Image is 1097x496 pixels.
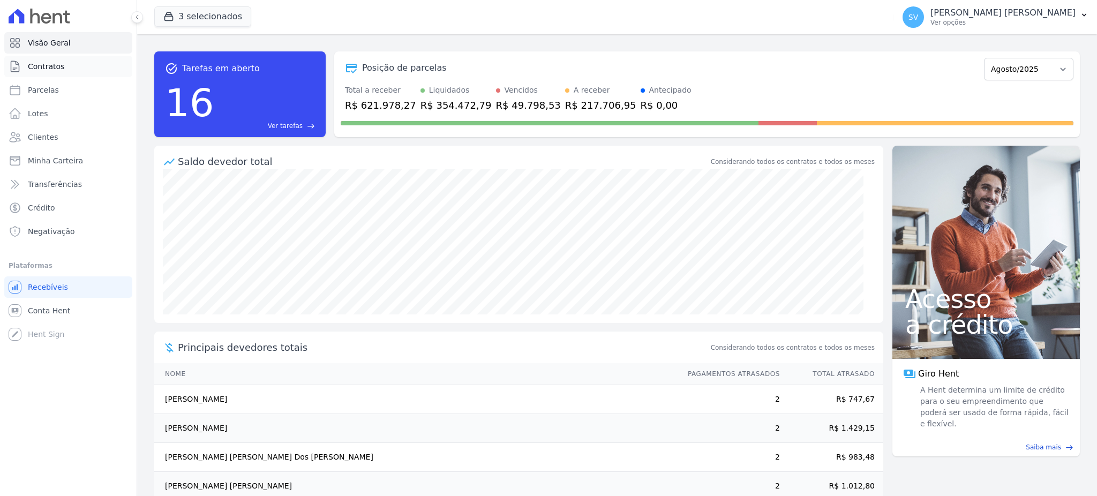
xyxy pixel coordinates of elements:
[4,56,132,77] a: Contratos
[345,85,416,96] div: Total a receber
[345,98,416,112] div: R$ 621.978,27
[307,122,315,130] span: east
[28,37,71,48] span: Visão Geral
[154,443,678,472] td: [PERSON_NAME] [PERSON_NAME] Dos [PERSON_NAME]
[678,414,780,443] td: 2
[930,18,1076,27] p: Ver opções
[678,443,780,472] td: 2
[649,85,692,96] div: Antecipado
[4,103,132,124] a: Lotes
[711,343,875,352] span: Considerando todos os contratos e todos os meses
[28,108,48,119] span: Lotes
[219,121,315,131] a: Ver tarefas east
[780,443,883,472] td: R$ 983,48
[4,32,132,54] a: Visão Geral
[908,13,918,21] span: SV
[28,61,64,72] span: Contratos
[905,312,1067,337] span: a crédito
[28,155,83,166] span: Minha Carteira
[9,259,128,272] div: Plataformas
[918,367,959,380] span: Giro Hent
[4,174,132,195] a: Transferências
[899,442,1073,452] a: Saiba mais east
[4,150,132,171] a: Minha Carteira
[894,2,1097,32] button: SV [PERSON_NAME] [PERSON_NAME] Ver opções
[1065,444,1073,452] span: east
[28,305,70,316] span: Conta Hent
[154,414,678,443] td: [PERSON_NAME]
[154,385,678,414] td: [PERSON_NAME]
[4,197,132,219] a: Crédito
[678,385,780,414] td: 2
[420,98,492,112] div: R$ 354.472,79
[4,126,132,148] a: Clientes
[4,300,132,321] a: Conta Hent
[711,157,875,167] div: Considerando todos os contratos e todos os meses
[182,62,260,75] span: Tarefas em aberto
[429,85,470,96] div: Liquidados
[28,202,55,213] span: Crédito
[165,75,214,131] div: 16
[918,385,1069,430] span: A Hent determina um limite de crédito para o seu empreendimento que poderá ser usado de forma ráp...
[4,79,132,101] a: Parcelas
[496,98,561,112] div: R$ 49.798,53
[268,121,303,131] span: Ver tarefas
[780,385,883,414] td: R$ 747,67
[505,85,538,96] div: Vencidos
[678,363,780,385] th: Pagamentos Atrasados
[154,6,251,27] button: 3 selecionados
[905,286,1067,312] span: Acesso
[574,85,610,96] div: A receber
[362,62,447,74] div: Posição de parcelas
[28,132,58,142] span: Clientes
[1026,442,1061,452] span: Saiba mais
[930,7,1076,18] p: [PERSON_NAME] [PERSON_NAME]
[780,414,883,443] td: R$ 1.429,15
[565,98,636,112] div: R$ 217.706,95
[4,221,132,242] a: Negativação
[28,85,59,95] span: Parcelas
[178,154,709,169] div: Saldo devedor total
[641,98,692,112] div: R$ 0,00
[154,363,678,385] th: Nome
[780,363,883,385] th: Total Atrasado
[28,282,68,292] span: Recebíveis
[28,226,75,237] span: Negativação
[178,340,709,355] span: Principais devedores totais
[165,62,178,75] span: task_alt
[4,276,132,298] a: Recebíveis
[28,179,82,190] span: Transferências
